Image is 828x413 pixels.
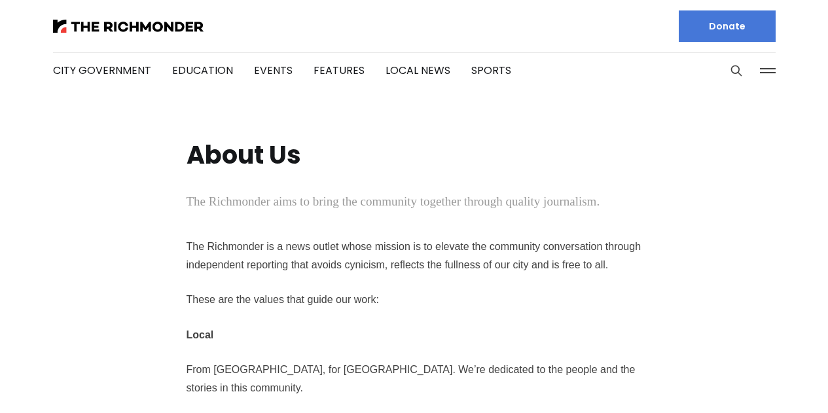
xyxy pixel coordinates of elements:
button: Search this site [727,61,746,81]
a: Donate [679,10,776,42]
iframe: portal-trigger [717,349,828,413]
p: The Richmonder is a news outlet whose mission is to elevate the community conversation through in... [187,238,642,293]
h1: About Us [187,141,301,169]
a: Education [172,63,233,78]
strong: Local [187,347,213,360]
a: Local News [386,63,450,78]
a: City Government [53,63,151,78]
p: The Richmonder aims to bring the community together through quality journalism. [187,192,600,211]
a: Features [314,63,365,78]
a: Sports [471,63,511,78]
p: These are the values that guide our work: [187,309,642,327]
img: The Richmonder [53,20,204,33]
a: Events [254,63,293,78]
